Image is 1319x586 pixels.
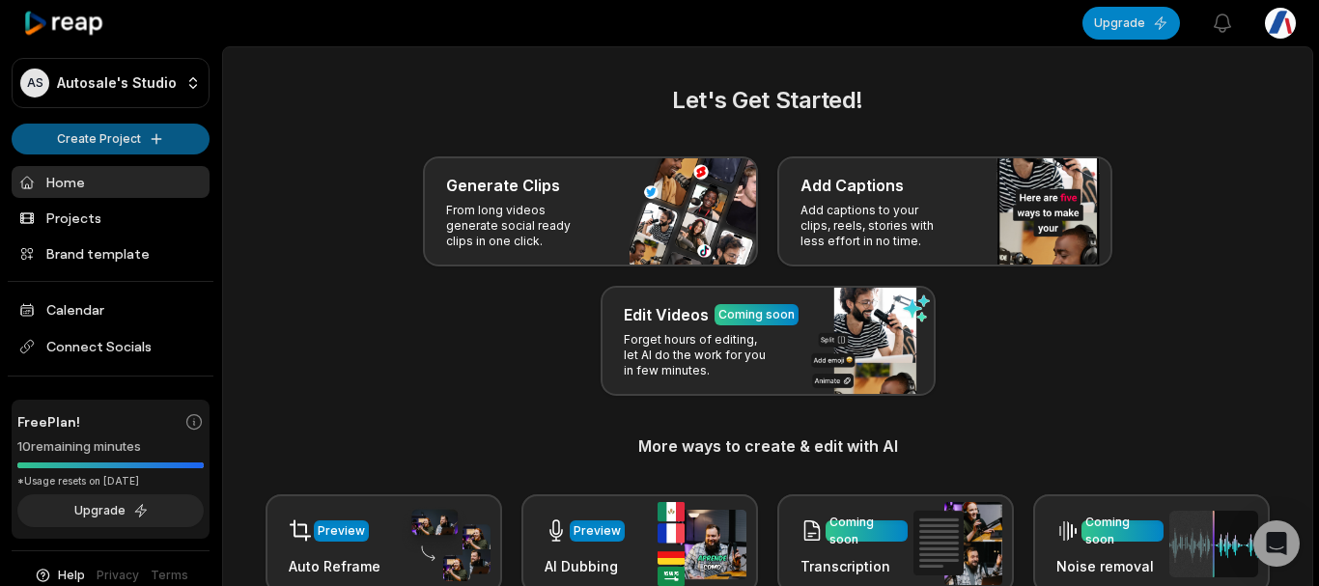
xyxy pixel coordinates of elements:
[17,437,204,457] div: 10 remaining minutes
[624,303,709,326] h3: Edit Videos
[829,514,904,548] div: Coming soon
[1085,514,1160,548] div: Coming soon
[1169,511,1258,577] img: noise_removal.png
[58,567,85,584] span: Help
[17,474,204,488] div: *Usage resets on [DATE]
[12,202,210,234] a: Projects
[1082,7,1180,40] button: Upgrade
[800,174,904,197] h3: Add Captions
[658,502,746,586] img: ai_dubbing.png
[12,293,210,325] a: Calendar
[12,124,210,154] button: Create Project
[34,567,85,584] button: Help
[318,522,365,540] div: Preview
[246,83,1289,118] h2: Let's Get Started!
[545,556,625,576] h3: AI Dubbing
[718,306,795,323] div: Coming soon
[624,332,773,378] p: Forget hours of editing, let AI do the work for you in few minutes.
[17,411,80,432] span: Free Plan!
[1056,556,1164,576] h3: Noise removal
[20,69,49,98] div: AS
[12,166,210,198] a: Home
[289,556,380,576] h3: Auto Reframe
[446,174,560,197] h3: Generate Clips
[800,556,908,576] h3: Transcription
[402,507,491,582] img: auto_reframe.png
[800,203,950,249] p: Add captions to your clips, reels, stories with less effort in no time.
[97,567,139,584] a: Privacy
[12,329,210,364] span: Connect Socials
[1253,520,1300,567] div: Open Intercom Messenger
[57,74,177,92] p: Autosale's Studio
[12,237,210,269] a: Brand template
[913,502,1002,585] img: transcription.png
[574,522,621,540] div: Preview
[446,203,596,249] p: From long videos generate social ready clips in one click.
[151,567,188,584] a: Terms
[17,494,204,527] button: Upgrade
[246,434,1289,458] h3: More ways to create & edit with AI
